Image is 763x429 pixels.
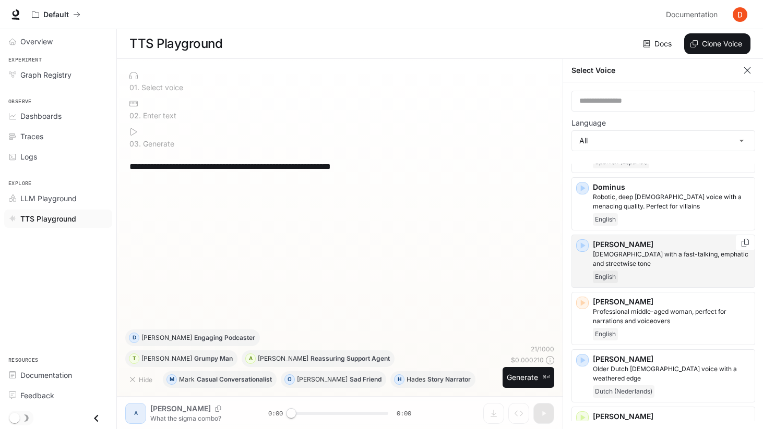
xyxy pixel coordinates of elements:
[4,148,112,166] a: Logs
[390,371,475,388] button: HHadesStory Narrator
[733,7,747,22] img: User avatar
[311,356,390,362] p: Reassuring Support Agent
[730,4,750,25] button: User avatar
[281,371,386,388] button: O[PERSON_NAME]Sad Friend
[4,107,112,125] a: Dashboards
[395,371,404,388] div: H
[531,345,554,353] p: 21 / 1000
[20,390,54,401] span: Feedback
[43,10,69,19] p: Default
[684,33,750,54] button: Clone Voice
[503,367,554,388] button: Generate⌘⏎
[4,66,112,84] a: Graph Registry
[20,370,72,381] span: Documentation
[427,376,471,383] p: Story Narrator
[167,371,176,388] div: M
[129,140,141,148] p: 0 3 .
[129,33,222,54] h1: TTS Playground
[285,371,294,388] div: O
[4,127,112,145] a: Traces
[258,356,308,362] p: [PERSON_NAME]
[20,193,77,204] span: LLM Playground
[740,239,750,247] button: Copy Voice ID
[129,112,141,119] p: 0 2 .
[20,131,43,142] span: Traces
[85,408,108,429] button: Close drawer
[542,374,550,381] p: ⌘⏎
[141,335,192,341] p: [PERSON_NAME]
[27,4,85,25] button: All workspaces
[179,376,195,383] p: Mark
[4,189,112,207] a: LLM Playground
[141,356,192,362] p: [PERSON_NAME]
[125,350,237,367] button: T[PERSON_NAME]Grumpy Man
[20,111,62,121] span: Dashboards
[242,350,395,367] button: A[PERSON_NAME]Reassuring Support Agent
[197,376,272,383] p: Casual Conversationalist
[141,112,176,119] p: Enter text
[4,386,112,405] a: Feedback
[20,69,71,80] span: Graph Registry
[20,213,76,224] span: TTS Playground
[593,385,654,398] span: Dutch (Nederlands)
[4,366,112,384] a: Documentation
[593,307,750,326] p: Professional middle-aged woman, perfect for narrations and voiceovers
[593,182,750,192] p: Dominus
[163,371,277,388] button: MMarkCasual Conversationalist
[571,119,606,127] p: Language
[4,32,112,51] a: Overview
[129,329,139,346] div: D
[129,350,139,367] div: T
[593,213,618,226] span: English
[593,239,750,250] p: [PERSON_NAME]
[593,364,750,383] p: Older Dutch male voice with a weathered edge
[593,354,750,364] p: [PERSON_NAME]
[572,131,755,151] div: All
[350,376,381,383] p: Sad Friend
[139,84,183,91] p: Select voice
[666,8,718,21] span: Documentation
[125,371,159,388] button: Hide
[593,328,618,340] span: English
[20,36,53,47] span: Overview
[194,356,233,362] p: Grumpy Man
[662,4,725,25] a: Documentation
[9,412,20,423] span: Dark mode toggle
[129,84,139,91] p: 0 1 .
[141,140,174,148] p: Generate
[20,151,37,162] span: Logs
[593,192,750,211] p: Robotic, deep male voice with a menacing quality. Perfect for villains
[194,335,255,341] p: Engaging Podcaster
[511,356,544,364] p: $ 0.000210
[4,210,112,228] a: TTS Playground
[407,376,425,383] p: Hades
[593,411,750,422] p: [PERSON_NAME]
[593,250,750,268] p: Male with a fast-talking, emphatic and streetwise tone
[246,350,255,367] div: A
[641,33,676,54] a: Docs
[593,297,750,307] p: [PERSON_NAME]
[593,271,618,283] span: English
[125,329,260,346] button: D[PERSON_NAME]Engaging Podcaster
[297,376,348,383] p: [PERSON_NAME]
